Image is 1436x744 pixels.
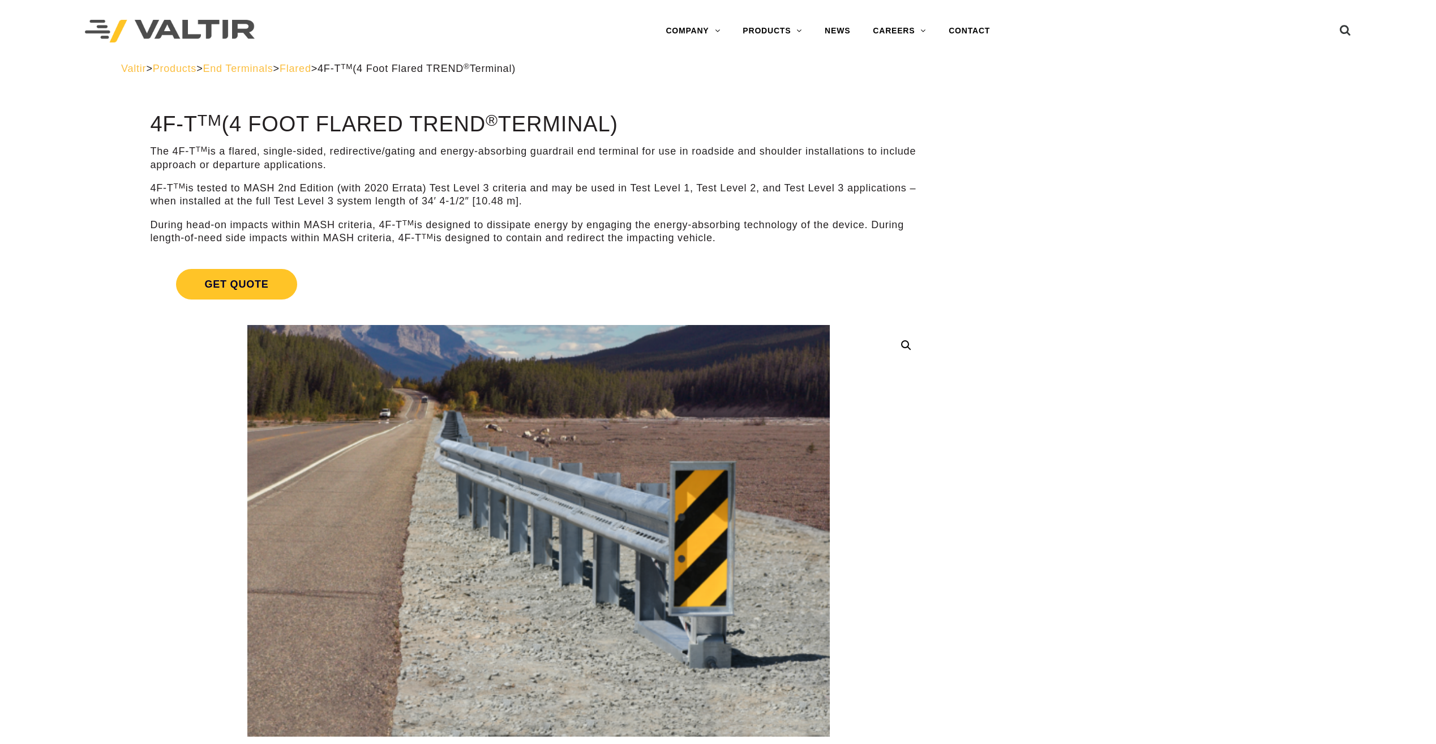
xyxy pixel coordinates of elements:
[153,63,196,74] a: Products
[486,111,498,129] sup: ®
[150,113,927,136] h1: 4F-T (4 Foot Flared TREND Terminal)
[150,219,927,245] p: During head-on impacts within MASH criteria, 4F-T is designed to dissipate energy by engaging the...
[121,62,1315,75] div: > > > >
[150,255,927,313] a: Get Quote
[731,20,813,42] a: PRODUCTS
[464,62,470,71] sup: ®
[176,269,297,300] span: Get Quote
[402,219,414,227] sup: TM
[861,20,937,42] a: CAREERS
[174,182,186,190] sup: TM
[203,63,273,74] a: End Terminals
[422,232,434,241] sup: TM
[85,20,255,43] img: Valtir
[937,20,1001,42] a: CONTACT
[813,20,861,42] a: NEWS
[341,62,353,71] sup: TM
[318,63,516,74] span: 4F-T (4 Foot Flared TREND Terminal)
[121,63,146,74] a: Valtir
[280,63,311,74] a: Flared
[196,145,208,153] sup: TM
[654,20,731,42] a: COMPANY
[198,111,222,129] sup: TM
[150,145,927,172] p: The 4F-T is a flared, single-sided, redirective/gating and energy-absorbing guardrail end termina...
[150,182,927,208] p: 4F-T is tested to MASH 2nd Edition (with 2020 Errata) Test Level 3 criteria and may be used in Te...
